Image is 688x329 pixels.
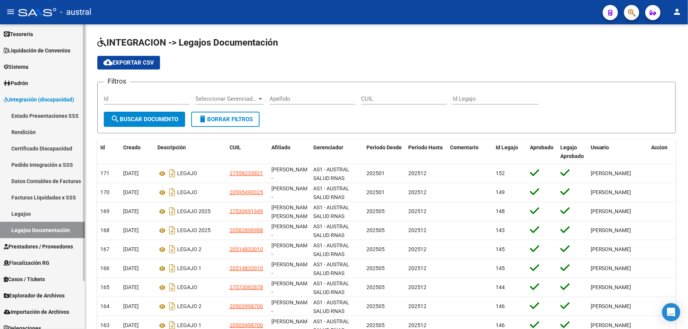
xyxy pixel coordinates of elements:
[177,228,211,234] span: LEGAJO 2025
[97,37,278,48] span: INTEGRACION -> Legajos Documentación
[530,144,553,150] span: Aprobado
[123,246,139,252] span: [DATE]
[4,46,70,55] span: Liquidación de Convenios
[366,303,385,309] span: 202505
[366,208,385,214] span: 202505
[123,322,139,328] span: [DATE]
[198,116,253,123] span: Borrar Filtros
[363,139,405,164] datatable-header-cell: Periodo Desde
[123,265,139,271] span: [DATE]
[167,167,177,179] i: Descargar documento
[4,291,65,300] span: Explorador de Archivos
[97,139,120,164] datatable-header-cell: Id
[271,166,312,181] span: MARECO LOLA -
[588,139,648,164] datatable-header-cell: Usuario
[230,322,263,328] span: 20503998700
[177,190,197,196] span: LEGAJO
[366,246,385,252] span: 202505
[230,227,263,233] span: 20582898988
[366,227,385,233] span: 202505
[100,227,109,233] span: 168
[4,308,69,316] span: Importación de Archivos
[177,247,201,253] span: LEGAJO 2
[167,224,177,236] i: Descargar documento
[450,144,479,150] span: Comentario
[313,166,349,181] span: AS1 - AUSTRAL SALUD RNAS
[4,79,28,87] span: Padrón
[100,189,109,195] span: 170
[591,189,631,195] span: [PERSON_NAME]
[496,227,505,233] span: 143
[123,208,139,214] span: [DATE]
[591,208,631,214] span: [PERSON_NAME]
[100,303,109,309] span: 164
[591,246,631,252] span: [PERSON_NAME]
[154,139,227,164] datatable-header-cell: Descripción
[177,323,201,329] span: LEGAJO 1
[496,265,505,271] span: 145
[4,275,45,283] span: Casos / Tickets
[123,189,139,195] span: [DATE]
[100,144,105,150] span: Id
[227,139,268,164] datatable-header-cell: CUIL
[177,171,197,177] span: LEGAJO
[271,280,312,295] span: ALVAREZ JULIA DONATTA -
[271,144,290,150] span: Afiliado
[230,265,263,271] span: 20514833010
[100,265,109,271] span: 166
[103,58,113,67] mat-icon: cloud_download
[230,246,263,252] span: 20514833010
[313,299,349,314] span: AS1 - AUSTRAL SALUD RNAS
[100,208,109,214] span: 169
[662,303,680,321] div: Open Intercom Messenger
[100,246,109,252] span: 167
[405,139,447,164] datatable-header-cell: Periodo Hasta
[100,322,109,328] span: 163
[230,284,263,290] span: 27573092878
[230,208,263,214] span: 27533691949
[527,139,557,164] datatable-header-cell: Aprobado
[591,227,631,233] span: [PERSON_NAME]
[230,170,263,176] span: 27558233821
[408,227,426,233] span: 202512
[408,246,426,252] span: 202512
[177,304,201,310] span: LEGAJO 2
[177,266,201,272] span: LEGAJO 1
[271,261,312,276] span: MORALES LORENZO VITO -
[313,242,349,257] span: AS1 - AUSTRAL SALUD RNAS
[123,303,139,309] span: [DATE]
[313,144,343,150] span: Gerenciador
[123,144,141,150] span: Creado
[496,144,518,150] span: Id Legajo
[97,56,160,70] button: Exportar CSV
[366,322,385,328] span: 202505
[591,265,631,271] span: [PERSON_NAME]
[313,280,349,295] span: AS1 - AUSTRAL SALUD RNAS
[120,139,154,164] datatable-header-cell: Creado
[366,144,402,150] span: Periodo Desde
[104,112,185,127] button: Buscar Documento
[167,281,177,293] i: Descargar documento
[408,284,426,290] span: 202512
[591,322,631,328] span: [PERSON_NAME]
[408,322,426,328] span: 202512
[123,284,139,290] span: [DATE]
[557,139,588,164] datatable-header-cell: Legajo Aprobado
[271,185,312,200] span: GUIMARAES BRUNO KALEB -
[167,262,177,274] i: Descargar documento
[4,30,33,38] span: Tesorería
[408,303,426,309] span: 202512
[366,265,385,271] span: 202505
[591,303,631,309] span: [PERSON_NAME]
[167,205,177,217] i: Descargar documento
[496,208,505,214] span: 148
[167,186,177,198] i: Descargar documento
[230,303,263,309] span: 20503998700
[271,223,312,238] span: FARINATO CABALLERO BRUNO -
[496,322,505,328] span: 146
[313,261,349,276] span: AS1 - AUSTRAL SALUD RNAS
[496,170,505,176] span: 152
[366,284,385,290] span: 202505
[4,242,73,251] span: Prestadores / Proveedores
[100,170,109,176] span: 171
